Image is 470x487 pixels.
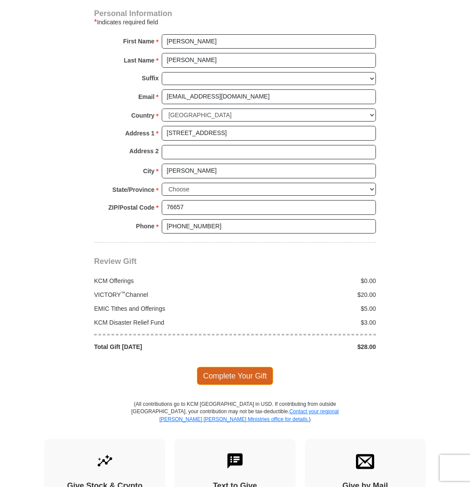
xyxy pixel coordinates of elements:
div: EMIC Tithes and Offerings [90,304,235,313]
sup: ™ [121,290,126,296]
img: envelope.svg [356,452,374,470]
img: text-to-give.svg [226,452,244,470]
div: KCM Disaster Relief Fund [90,318,235,327]
div: VICTORY Channel [90,290,235,299]
span: Review Gift [94,257,137,266]
strong: Phone [136,220,155,232]
div: $0.00 [235,276,381,285]
strong: First Name [123,35,154,47]
img: give-by-stock.svg [96,452,114,470]
span: Complete Your Gift [197,367,274,385]
div: $28.00 [235,342,381,351]
div: Total Gift [DATE] [90,342,235,351]
div: $3.00 [235,318,381,327]
p: (All contributions go to KCM [GEOGRAPHIC_DATA] in USD. If contributing from outside [GEOGRAPHIC_D... [131,401,339,438]
strong: Address 1 [125,127,155,139]
h4: Personal Information [94,10,376,17]
strong: Suffix [142,72,159,84]
strong: State/Province [112,184,154,196]
strong: Last Name [124,54,155,66]
div: $20.00 [235,290,381,299]
strong: Email [138,91,154,103]
strong: City [143,165,154,177]
a: Contact your regional [PERSON_NAME] [PERSON_NAME] Ministries office for details. [159,408,339,422]
div: Indicates required field [94,17,376,27]
strong: Address 2 [129,145,159,157]
div: $5.00 [235,304,381,313]
div: KCM Offerings [90,276,235,285]
strong: ZIP/Postal Code [108,201,155,214]
strong: Country [131,109,155,122]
